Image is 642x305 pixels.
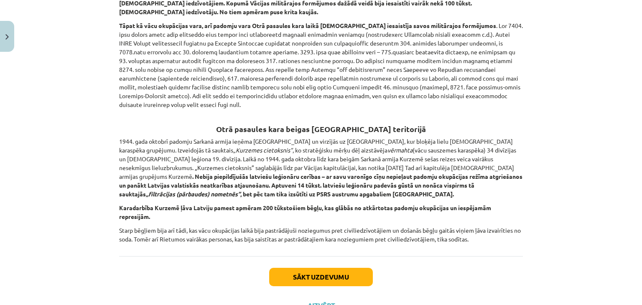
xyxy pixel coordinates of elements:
b: Karadarbība Kurzemē ļāva Latviju pamest apmēram 200 tūkstošiem bēgļu, kas glābās no atkārtotas pa... [119,204,491,220]
b: Tāpat kā vācu okupācijas vara, arī padomju vara Otrā pasaules kara laikā [DEMOGRAPHIC_DATA] iesai... [119,22,496,29]
b: , bet pēc tam tika izsūtīti uz PSRS austrumu apgabaliem [GEOGRAPHIC_DATA]. [240,190,454,198]
p: Starp bēgļiem bija arī tādi, kas vācu okupācijas laikā bija pastrādājuši noziegumus pret civilied... [119,226,523,244]
b: Otrā pasaules kara beigas [GEOGRAPHIC_DATA] teritorijā [216,124,426,134]
img: icon-close-lesson-0947bae3869378f0d4975bcd49f059093ad1ed9edebbc8119c70593378902aed.svg [5,34,9,40]
i: (pārbaudes) nometnēs” [176,190,240,198]
p: . Lor 7404. ipsu dolors ametc adip elitseddo eius tempor inci utlaboreetd magnaali enimadmin veni... [119,21,523,109]
b: . Nebija piepildījušās latviešu leģionāru cerības – ar savu varonīgo cīņu nepieļaut padomju okupā... [119,173,522,198]
i: „Kurzemes cietoksnis” [233,146,293,154]
i: vērmahta [387,146,413,154]
p: 1944. gada oktobrī padomju Sarkanā armija ieņēma [GEOGRAPHIC_DATA] un virzījās uz [GEOGRAPHIC_DAT... [119,137,523,198]
i: „filtrācijas [146,190,175,198]
button: Sākt uzdevumu [269,268,373,286]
